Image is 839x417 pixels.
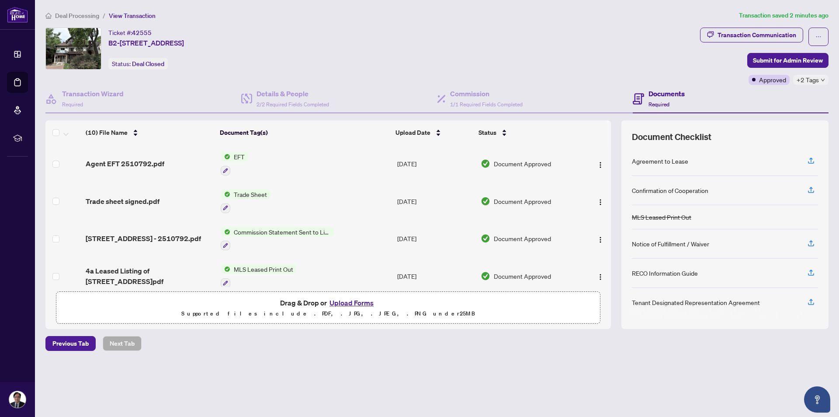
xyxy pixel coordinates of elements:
span: 1/1 Required Fields Completed [450,101,523,108]
span: 4a Leased Listing of [STREET_ADDRESS]pdf [86,266,214,287]
article: Transaction saved 2 minutes ago [739,11,829,21]
button: Status IconCommission Statement Sent to Listing Brokerage [221,227,334,251]
img: Logo [597,236,604,243]
span: Status [478,128,496,137]
td: [DATE] [394,145,477,182]
div: Status: [108,58,168,70]
span: Drag & Drop or [280,297,376,308]
span: Approved [759,75,786,84]
span: Upload Date [395,128,430,137]
span: Trade Sheet [230,189,270,199]
span: Trade sheet signed.pdf [86,196,159,207]
div: RECO Information Guide [632,268,698,278]
span: home [45,13,52,19]
button: Open asap [804,386,830,413]
img: logo [7,7,28,23]
th: (10) File Name [82,120,217,145]
td: [DATE] [394,220,477,258]
span: Document Checklist [632,131,711,143]
span: [STREET_ADDRESS] - 2510792.pdf [86,233,201,244]
button: Transaction Communication [700,28,803,42]
div: Transaction Communication [718,28,796,42]
img: Document Status [481,159,490,168]
p: Supported files include .PDF, .JPG, .JPEG, .PNG under 25 MB [62,308,595,319]
h4: Documents [648,88,685,99]
div: MLS Leased Print Out [632,212,691,222]
img: Document Status [481,196,490,206]
span: 42555 [132,29,152,37]
div: Agreement to Lease [632,156,688,166]
button: Status IconMLS Leased Print Out [221,264,297,288]
span: Document Approved [494,196,551,206]
button: Status IconTrade Sheet [221,189,270,213]
img: Document Status [481,234,490,243]
span: Deal Processing [55,12,99,20]
button: Logo [593,194,607,208]
span: ellipsis [815,34,822,40]
button: Submit for Admin Review [747,53,829,68]
span: Drag & Drop orUpload FormsSupported files include .PDF, .JPG, .JPEG, .PNG under25MB [56,292,600,324]
th: Document Tag(s) [216,120,392,145]
img: Logo [597,273,604,280]
span: B2-[STREET_ADDRESS] [108,38,184,48]
h4: Transaction Wizard [62,88,124,99]
span: +2 Tags [797,75,819,85]
span: View Transaction [109,12,156,20]
td: [DATE] [394,257,477,295]
span: Deal Closed [132,60,164,68]
img: Status Icon [221,152,230,161]
span: 2/2 Required Fields Completed [257,101,329,108]
th: Status [475,120,579,145]
span: Required [62,101,83,108]
button: Upload Forms [327,297,376,308]
img: Status Icon [221,227,230,237]
img: Status Icon [221,264,230,274]
img: Logo [597,161,604,168]
span: Previous Tab [52,336,89,350]
button: Previous Tab [45,336,96,351]
img: Logo [597,199,604,206]
span: Document Approved [494,271,551,281]
img: IMG-C12049369_1.jpg [46,28,101,69]
button: Logo [593,269,607,283]
span: Required [648,101,669,108]
div: Notice of Fulfillment / Waiver [632,239,709,249]
span: Document Approved [494,234,551,243]
li: / [103,11,105,21]
button: Logo [593,231,607,245]
span: Document Approved [494,159,551,168]
span: Agent EFT 2510792.pdf [86,158,164,169]
span: MLS Leased Print Out [230,264,297,274]
button: Logo [593,157,607,171]
span: down [821,78,825,82]
div: Tenant Designated Representation Agreement [632,298,760,307]
span: Submit for Admin Review [753,53,823,67]
button: Status IconEFT [221,152,248,175]
img: Profile Icon [9,391,26,408]
button: Next Tab [103,336,142,351]
span: Commission Statement Sent to Listing Brokerage [230,227,334,237]
img: Status Icon [221,189,230,199]
h4: Commission [450,88,523,99]
div: Ticket #: [108,28,152,38]
div: Confirmation of Cooperation [632,186,708,195]
h4: Details & People [257,88,329,99]
span: (10) File Name [86,128,128,137]
span: EFT [230,152,248,161]
th: Upload Date [392,120,475,145]
img: Document Status [481,271,490,281]
td: [DATE] [394,182,477,220]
